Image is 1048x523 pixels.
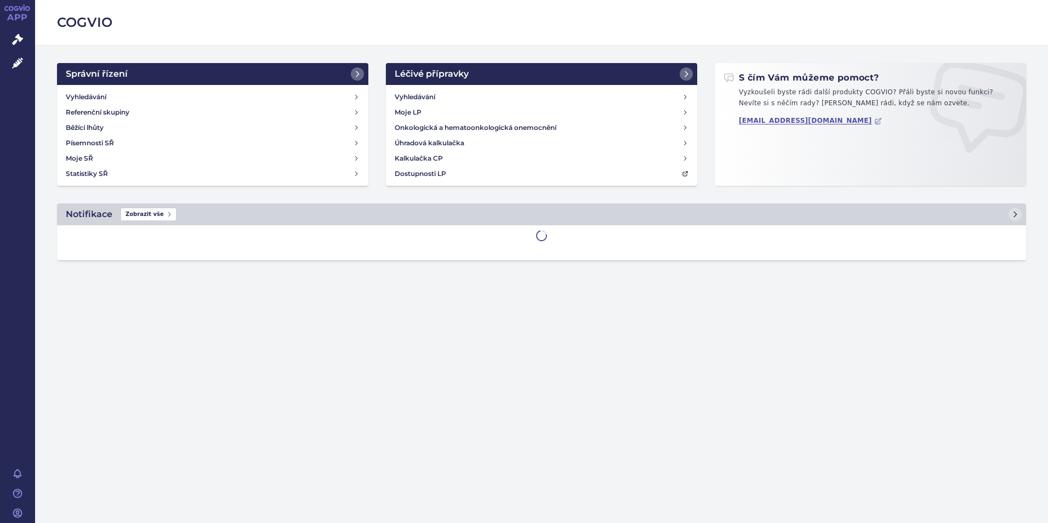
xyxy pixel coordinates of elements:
[395,107,422,118] h4: Moje LP
[57,63,368,85] a: Správní řízení
[66,153,93,164] h4: Moje SŘ
[66,67,128,81] h2: Správní řízení
[66,208,112,221] h2: Notifikace
[57,13,1026,32] h2: COGVIO
[66,168,108,179] h4: Statistiky SŘ
[395,92,435,103] h4: Vyhledávání
[390,151,693,166] a: Kalkulačka CP
[395,138,464,149] h4: Úhradová kalkulačka
[61,120,364,135] a: Běžící lhůty
[724,87,1017,113] p: Vyzkoušeli byste rádi další produkty COGVIO? Přáli byste si novou funkci? Nevíte si s něčím rady?...
[390,135,693,151] a: Úhradová kalkulačka
[61,135,364,151] a: Písemnosti SŘ
[61,105,364,120] a: Referenční skupiny
[390,89,693,105] a: Vyhledávání
[61,151,364,166] a: Moje SŘ
[395,122,556,133] h4: Onkologická a hematoonkologická onemocnění
[57,203,1026,225] a: NotifikaceZobrazit vše
[61,89,364,105] a: Vyhledávání
[386,63,697,85] a: Léčivé přípravky
[390,166,693,181] a: Dostupnosti LP
[739,117,882,125] a: [EMAIL_ADDRESS][DOMAIN_NAME]
[395,168,446,179] h4: Dostupnosti LP
[390,105,693,120] a: Moje LP
[395,67,469,81] h2: Léčivé přípravky
[66,92,106,103] h4: Vyhledávání
[61,166,364,181] a: Statistiky SŘ
[66,122,104,133] h4: Běžící lhůty
[724,72,879,84] h2: S čím Vám můžeme pomoct?
[121,208,176,220] span: Zobrazit vše
[395,153,443,164] h4: Kalkulačka CP
[66,138,114,149] h4: Písemnosti SŘ
[66,107,129,118] h4: Referenční skupiny
[390,120,693,135] a: Onkologická a hematoonkologická onemocnění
